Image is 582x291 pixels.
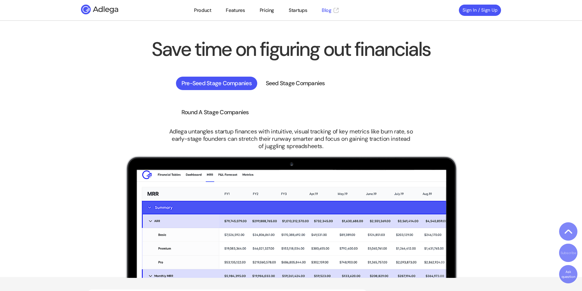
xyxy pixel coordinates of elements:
[81,5,141,14] img: Adlega logo
[289,7,307,14] a: Startups
[226,7,245,14] a: Features
[260,7,274,14] a: Pricing
[169,128,413,150] p: Adlega untangles startup finances with intuitive, visual tracking of key metrics like burn rate, ...
[81,40,501,67] h2: Save time on figuring out financials
[562,275,575,279] span: question
[194,7,211,14] a: Product
[176,106,254,119] div: Round A Stage Companies
[459,5,501,16] a: Sign In / Sign Up
[322,7,339,14] a: Blog
[260,77,331,90] div: Seed Stage Companies
[566,270,571,274] span: Ask
[176,77,257,90] div: Pre-Seed Stage Companies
